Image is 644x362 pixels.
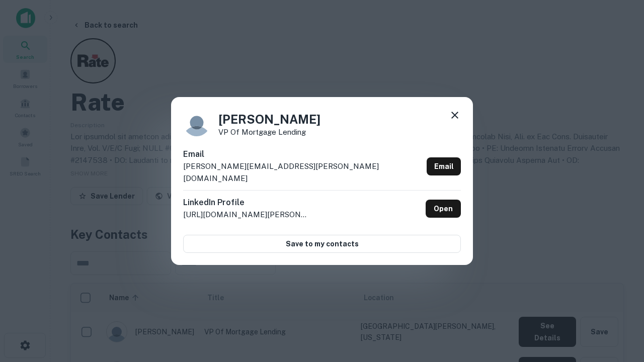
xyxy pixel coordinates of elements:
p: [PERSON_NAME][EMAIL_ADDRESS][PERSON_NAME][DOMAIN_NAME] [183,160,423,184]
a: Email [427,157,461,175]
iframe: Chat Widget [594,249,644,298]
p: VP of Mortgage Lending [218,128,320,136]
h6: LinkedIn Profile [183,197,309,209]
h6: Email [183,148,423,160]
a: Open [426,200,461,218]
h4: [PERSON_NAME] [218,110,320,128]
img: 9c8pery4andzj6ohjkjp54ma2 [183,109,210,136]
p: [URL][DOMAIN_NAME][PERSON_NAME] [183,209,309,221]
button: Save to my contacts [183,235,461,253]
